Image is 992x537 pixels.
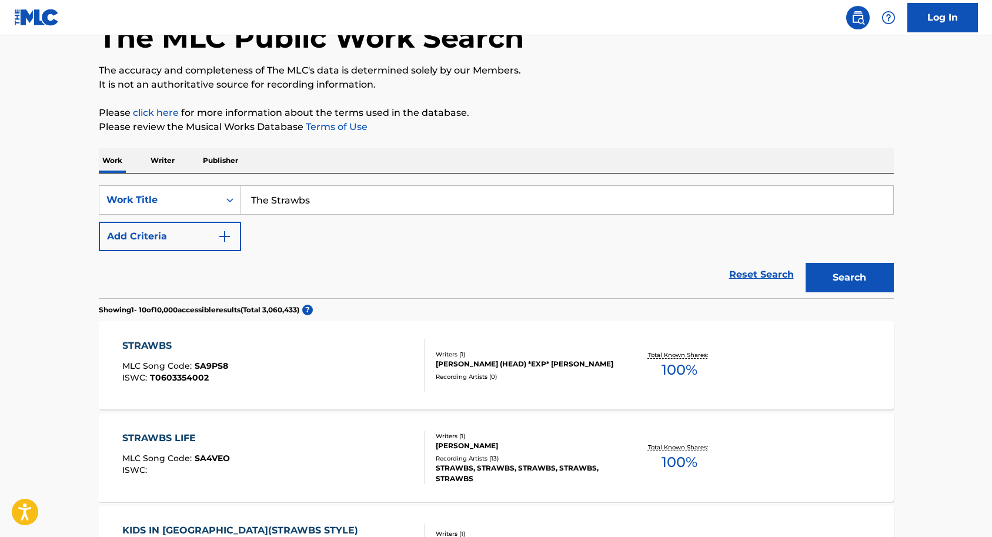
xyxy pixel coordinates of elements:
div: [PERSON_NAME] [436,441,613,451]
a: STRAWBS LIFEMLC Song Code:SA4VEOISWC:Writers (1)[PERSON_NAME]Recording Artists (13)STRAWBS, STRAW... [99,413,894,502]
button: Search [806,263,894,292]
a: Public Search [846,6,870,29]
div: [PERSON_NAME] (HEAD) *EXP* [PERSON_NAME] [436,359,613,369]
p: It is not an authoritative source for recording information. [99,78,894,92]
div: Help [877,6,900,29]
a: Log In [907,3,978,32]
div: Writers ( 1 ) [436,432,613,441]
div: STRAWBS, STRAWBS, STRAWBS, STRAWBS, STRAWBS [436,463,613,484]
div: STRAWBS LIFE [122,431,230,445]
span: SA4VEO [195,453,230,463]
img: 9d2ae6d4665cec9f34b9.svg [218,229,232,244]
span: 100 % [662,452,697,473]
span: ISWC : [122,465,150,475]
h1: The MLC Public Work Search [99,20,524,55]
p: Work [99,148,126,173]
div: Writers ( 1 ) [436,350,613,359]
span: 100 % [662,359,697,381]
p: Total Known Shares: [648,351,711,359]
div: Recording Artists ( 13 ) [436,454,613,463]
p: Total Known Shares: [648,443,711,452]
a: STRAWBSMLC Song Code:SA9PS8ISWC:T0603354002Writers (1)[PERSON_NAME] (HEAD) *EXP* [PERSON_NAME]Rec... [99,321,894,409]
p: Please review the Musical Works Database [99,120,894,134]
p: Publisher [199,148,242,173]
span: ISWC : [122,372,150,383]
button: Add Criteria [99,222,241,251]
div: Recording Artists ( 0 ) [436,372,613,381]
img: help [881,11,896,25]
span: ? [302,305,313,315]
span: SA9PS8 [195,361,228,371]
img: MLC Logo [14,9,59,26]
span: MLC Song Code : [122,361,195,371]
a: Terms of Use [303,121,368,132]
p: Showing 1 - 10 of 10,000 accessible results (Total 3,060,433 ) [99,305,299,315]
div: Work Title [106,193,212,207]
span: MLC Song Code : [122,453,195,463]
span: T0603354002 [150,372,209,383]
p: The accuracy and completeness of The MLC's data is determined solely by our Members. [99,64,894,78]
p: Please for more information about the terms used in the database. [99,106,894,120]
p: Writer [147,148,178,173]
a: click here [133,107,179,118]
a: Reset Search [723,262,800,288]
iframe: Chat Widget [933,481,992,537]
img: search [851,11,865,25]
form: Search Form [99,185,894,298]
div: STRAWBS [122,339,228,353]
